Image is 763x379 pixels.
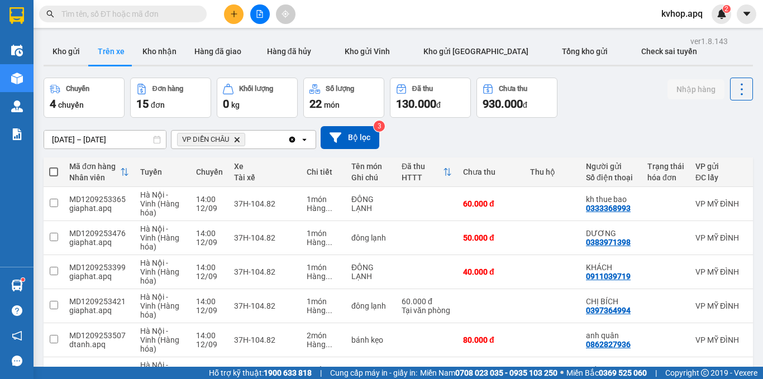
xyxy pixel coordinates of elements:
button: caret-down [737,4,756,24]
div: anh quân [586,331,636,340]
div: 14:00 [196,229,223,238]
div: HTTT [402,173,443,182]
span: Miền Nam [420,367,557,379]
button: aim [276,4,295,24]
span: Hà Nội - Vinh (Hàng hóa) [140,258,179,285]
div: 14:00 [196,331,223,340]
span: Check sai tuyến [641,47,697,56]
div: MD1209253399 [69,263,129,272]
button: Chuyến4chuyến [44,78,125,118]
span: ... [326,340,332,349]
button: Đơn hàng15đơn [130,78,211,118]
div: Đã thu [402,162,443,171]
svg: Delete [233,136,240,143]
div: đông lạnh [351,301,390,310]
div: 2 món [307,331,340,340]
div: 0911039719 [586,272,631,281]
div: Hàng thông thường [307,340,340,349]
div: ĐÔNG LẠNH [351,195,390,213]
div: 12/09 [196,272,223,281]
div: ĐÔNG LẠNH [351,263,390,281]
th: Toggle SortBy [396,157,457,187]
span: ... [326,204,332,213]
div: giaphat.apq [69,306,129,315]
div: 14:00 [196,195,223,204]
span: Hàng đã hủy [267,47,311,56]
div: Chuyến [66,85,89,93]
div: Số điện thoại [586,173,636,182]
span: ... [326,238,332,247]
div: 2 món [307,365,340,374]
div: CHỊ BÍCH [586,297,636,306]
div: MD1209253507 [69,331,129,340]
span: question-circle [12,305,22,316]
div: 12/09 [196,340,223,349]
span: Hà Nội - Vinh (Hàng hóa) [140,327,179,353]
sup: 2 [723,5,731,13]
div: Ghi chú [351,173,390,182]
div: MD1209253476 [69,229,129,238]
span: Kho gửi Vinh [345,47,390,56]
div: dtanh.apq [69,340,129,349]
span: Hà Nội - Vinh (Hàng hóa) [140,292,179,319]
span: Hà Nội - Vinh (Hàng hóa) [140,190,179,217]
div: Thu hộ [530,167,575,176]
div: 60.000 đ [463,199,519,208]
span: aim [282,10,289,18]
div: Tài xế [234,173,295,182]
strong: 1900 633 818 [264,368,312,377]
span: đơn [151,100,165,109]
span: món [324,100,340,109]
span: kvhop.apq [652,7,712,21]
svg: open [300,135,309,144]
button: Trên xe [89,38,133,65]
span: 4 [50,97,56,111]
span: đ [436,100,441,109]
img: warehouse-icon [11,45,23,56]
button: Đã thu130.000đ [390,78,471,118]
div: ĐC lấy [695,173,759,182]
button: Kho nhận [133,38,185,65]
div: 0862827936 [586,340,631,349]
button: Khối lượng0kg [217,78,298,118]
img: warehouse-icon [11,100,23,112]
div: Chưa thu [463,167,519,176]
button: file-add [250,4,270,24]
div: 1 món [307,263,340,272]
div: Trạng thái [647,162,684,171]
div: Hàng thông thường [307,272,340,281]
div: DƯƠNG [586,229,636,238]
div: giaphat.apq [69,272,129,281]
strong: 0708 023 035 - 0935 103 250 [455,368,557,377]
div: 1 món [307,229,340,238]
div: giaphat.apq [69,204,129,213]
div: 12/09 [196,238,223,247]
span: Tổng kho gửi [562,47,608,56]
div: Hàng thông thường [307,238,340,247]
div: Người gửi [586,162,636,171]
div: 37H-104.82 [234,267,295,276]
div: 60.000 đ [402,297,452,306]
button: Kho gửi [44,38,89,65]
img: icon-new-feature [717,9,727,19]
div: 50.000 đ [463,233,519,242]
button: Nhập hàng [667,79,724,99]
sup: 1 [21,278,25,281]
button: Số lượng22món [303,78,384,118]
div: 80.000 đ [463,335,519,344]
span: caret-down [742,9,752,19]
span: | [655,367,657,379]
span: kg [231,100,240,109]
span: Miền Bắc [566,367,647,379]
span: chuyến [58,100,84,109]
div: MD1209253421 [69,297,129,306]
div: Khối lượng [239,85,273,93]
span: copyright [701,369,709,377]
img: solution-icon [11,128,23,140]
div: Tại văn phòng [402,306,452,315]
span: 130.000 [396,97,436,111]
div: kh thue bao [586,195,636,204]
span: ... [326,306,332,315]
div: 14:00 [196,297,223,306]
span: 2 [724,5,728,13]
